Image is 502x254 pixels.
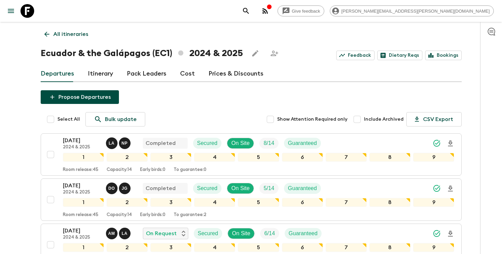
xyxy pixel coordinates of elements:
div: On Site [227,183,254,194]
p: Completed [146,184,176,192]
a: Bookings [425,51,462,60]
div: 9 [413,198,454,207]
p: [DATE] [63,182,100,190]
div: Trip Fill [259,138,278,149]
span: Alex Manzaba - Mainland, Luis Altamirano - Galapagos [106,230,132,235]
div: 8 [369,243,410,252]
div: 2 [107,243,148,252]
svg: Download Onboarding [446,230,454,238]
a: Feedback [336,51,375,60]
div: Secured [194,228,222,239]
div: On Site [227,138,254,149]
div: 3 [150,198,191,207]
p: 8 / 14 [263,139,274,147]
div: 7 [326,243,367,252]
p: On Site [231,139,249,147]
div: 8 [369,153,410,162]
h1: Ecuador & the Galápagos (EC1) 2024 & 2025 [41,46,243,60]
a: Bulk update [85,112,145,126]
a: Give feedback [277,5,324,16]
p: Room release: 45 [63,167,98,173]
div: 5 [238,153,279,162]
p: On Request [146,229,177,238]
p: To guarantee: 2 [174,212,206,218]
div: 4 [194,243,235,252]
span: Show Attention Required only [277,116,348,123]
a: Departures [41,66,74,82]
div: 7 [326,198,367,207]
div: 1 [63,243,104,252]
div: Trip Fill [260,228,279,239]
p: 5 / 14 [263,184,274,192]
div: Secured [193,183,222,194]
div: 4 [194,198,235,207]
svg: Synced Successfully [433,229,441,238]
div: 8 [369,198,410,207]
button: CSV Export [406,112,462,126]
button: menu [4,4,18,18]
div: 4 [194,153,235,162]
div: 6 [282,198,323,207]
a: Cost [180,66,195,82]
svg: Synced Successfully [433,184,441,192]
div: 3 [150,243,191,252]
svg: Download Onboarding [446,185,454,193]
p: Completed [146,139,176,147]
p: [DATE] [63,227,100,235]
div: 6 [282,153,323,162]
div: 9 [413,153,454,162]
svg: Synced Successfully [433,139,441,147]
p: A M [108,231,115,236]
p: On Site [232,229,250,238]
p: Secured [197,139,218,147]
p: Guaranteed [288,139,317,147]
a: All itineraries [41,27,92,41]
p: Capacity: 14 [107,167,132,173]
span: Include Archived [364,116,404,123]
div: 2 [107,198,148,207]
div: Trip Fill [259,183,278,194]
span: Luis Altamirano - Galapagos, Natalia Pesantes - Mainland [106,139,132,145]
div: 1 [63,153,104,162]
div: 9 [413,243,454,252]
div: [PERSON_NAME][EMAIL_ADDRESS][PERSON_NAME][DOMAIN_NAME] [330,5,494,16]
svg: Download Onboarding [446,139,454,148]
a: Prices & Discounts [208,66,263,82]
button: search adventures [239,4,253,18]
p: Guaranteed [288,184,317,192]
div: 3 [150,153,191,162]
p: 2024 & 2025 [63,190,100,195]
p: Room release: 45 [63,212,98,218]
div: Secured [193,138,222,149]
button: Edit this itinerary [248,46,262,60]
p: Early birds: 0 [140,212,165,218]
p: Early birds: 0 [140,167,165,173]
div: 5 [238,243,279,252]
p: 6 / 14 [264,229,275,238]
div: 5 [238,198,279,207]
p: Secured [197,184,218,192]
p: On Site [231,184,249,192]
div: 6 [282,243,323,252]
div: 2 [107,153,148,162]
span: Share this itinerary [268,46,281,60]
div: 1 [63,198,104,207]
p: To guarantee: 0 [174,167,206,173]
span: [PERSON_NAME][EMAIL_ADDRESS][PERSON_NAME][DOMAIN_NAME] [338,9,493,14]
div: 7 [326,153,367,162]
p: Secured [198,229,218,238]
button: [DATE]2024 & 2025David Ortiz, John GarateCompletedSecuredOn SiteTrip FillGuaranteed123456789Room ... [41,178,462,221]
p: L A [122,231,127,236]
p: Guaranteed [289,229,318,238]
button: [DATE]2024 & 2025Luis Altamirano - Galapagos, Natalia Pesantes - MainlandCompletedSecuredOn SiteT... [41,133,462,176]
a: Dietary Reqs [377,51,422,60]
p: 2024 & 2025 [63,145,100,150]
p: All itineraries [53,30,88,38]
p: Bulk update [105,115,137,123]
p: 2024 & 2025 [63,235,100,240]
p: Capacity: 14 [107,212,132,218]
span: Select All [57,116,80,123]
button: AMLA [106,228,132,239]
p: [DATE] [63,136,100,145]
a: Pack Leaders [127,66,166,82]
